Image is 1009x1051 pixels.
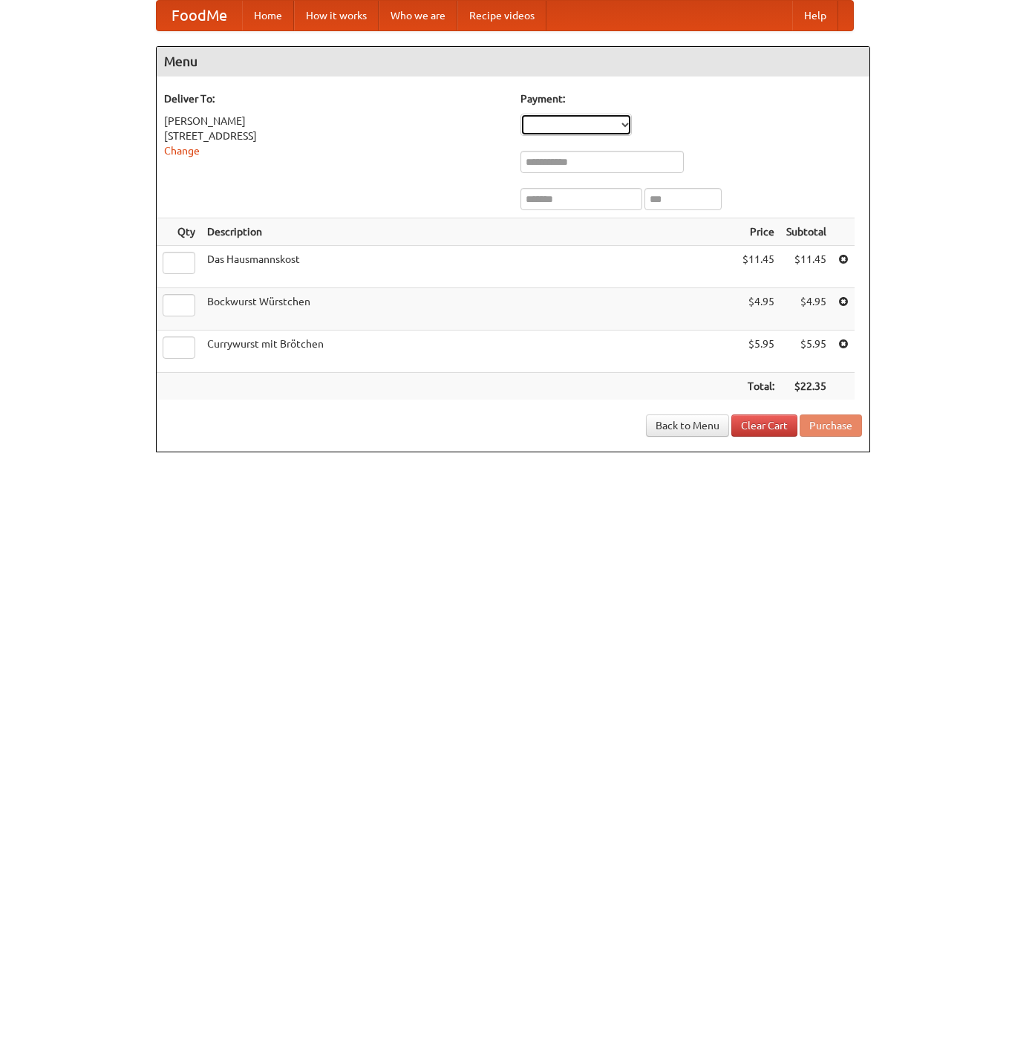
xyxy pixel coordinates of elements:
[737,373,780,400] th: Total:
[157,1,242,30] a: FoodMe
[164,128,506,143] div: [STREET_ADDRESS]
[737,246,780,288] td: $11.45
[164,114,506,128] div: [PERSON_NAME]
[157,47,869,77] h4: Menu
[164,145,200,157] a: Change
[201,288,737,331] td: Bockwurst Würstchen
[780,218,832,246] th: Subtotal
[731,414,797,437] a: Clear Cart
[294,1,379,30] a: How it works
[780,331,832,373] td: $5.95
[520,91,862,106] h5: Payment:
[792,1,838,30] a: Help
[737,288,780,331] td: $4.95
[164,91,506,106] h5: Deliver To:
[201,331,737,373] td: Currywurst mit Brötchen
[780,246,832,288] td: $11.45
[242,1,294,30] a: Home
[201,218,737,246] th: Description
[780,288,832,331] td: $4.95
[379,1,457,30] a: Who we are
[646,414,729,437] a: Back to Menu
[737,218,780,246] th: Price
[800,414,862,437] button: Purchase
[157,218,201,246] th: Qty
[201,246,737,288] td: Das Hausmannskost
[780,373,832,400] th: $22.35
[737,331,780,373] td: $5.95
[457,1,546,30] a: Recipe videos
